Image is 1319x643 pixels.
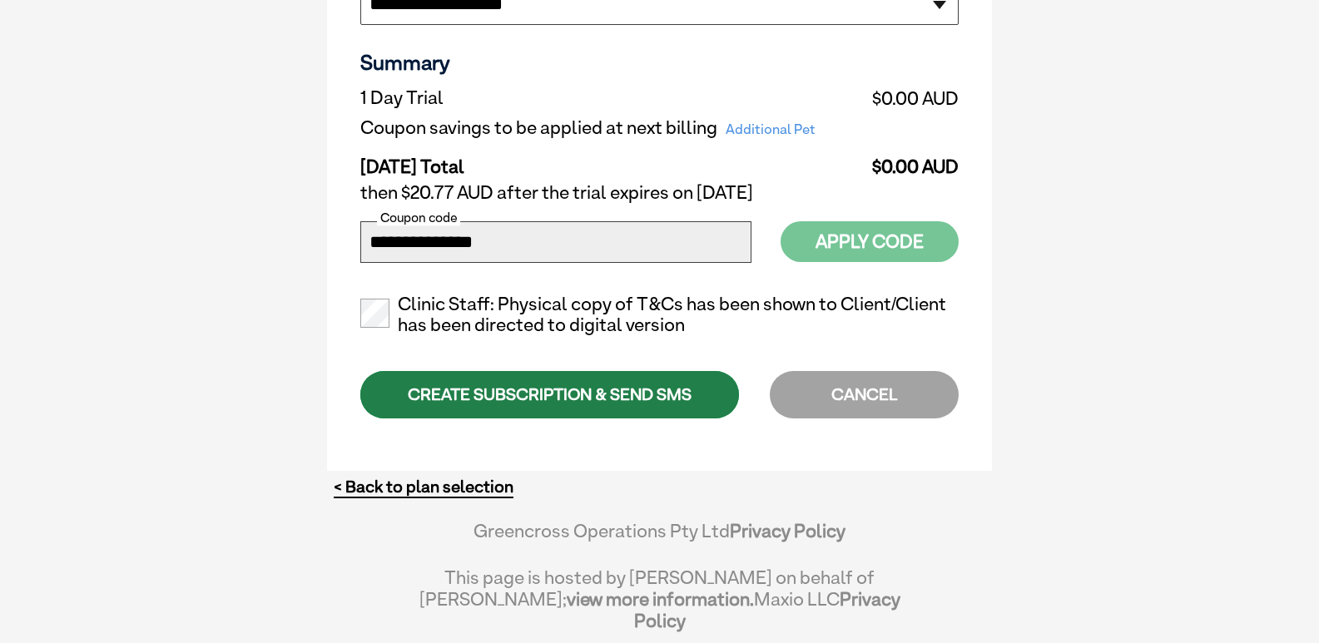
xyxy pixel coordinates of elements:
div: CANCEL [770,371,959,418]
h3: Summary [360,50,959,75]
td: 1 Day Trial [360,83,861,113]
label: Clinic Staff: Physical copy of T&Cs has been shown to Client/Client has been directed to digital ... [360,294,959,337]
td: Coupon savings to be applied at next billing [360,113,861,143]
td: $0.00 AUD [861,83,959,113]
a: < Back to plan selection [334,477,513,497]
button: Apply Code [781,221,959,262]
td: then $20.77 AUD after the trial expires on [DATE] [360,178,959,208]
label: Coupon code [377,210,460,225]
td: $0.00 AUD [861,143,959,178]
a: view more information. [567,588,754,610]
input: Clinic Staff: Physical copy of T&Cs has been shown to Client/Client has been directed to digital ... [360,299,389,328]
span: Additional Pet [717,118,824,141]
div: This page is hosted by [PERSON_NAME] on behalf of [PERSON_NAME]; Maxio LLC [419,558,900,631]
a: Privacy Policy [634,588,900,631]
div: CREATE SUBSCRIPTION & SEND SMS [360,371,739,418]
td: [DATE] Total [360,143,861,178]
a: Privacy Policy [730,520,845,542]
div: Greencross Operations Pty Ltd [419,520,900,558]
